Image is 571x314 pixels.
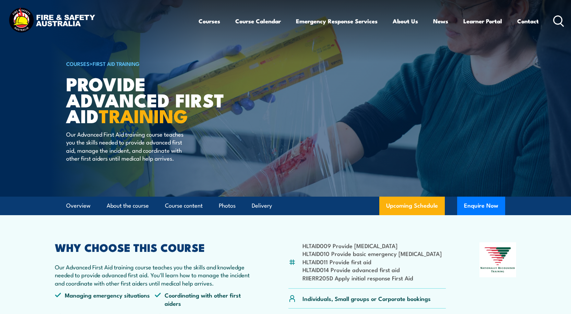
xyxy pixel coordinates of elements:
li: Coordinating with other first aiders [155,291,255,307]
p: Individuals, Small groups or Corporate bookings [302,294,431,302]
a: Course Calendar [235,12,281,30]
img: Nationally Recognised Training logo. [479,242,516,277]
button: Enquire Now [457,197,505,215]
a: Learner Portal [463,12,502,30]
a: Photos [219,197,236,215]
a: News [433,12,448,30]
p: Our Advanced First Aid training course teaches you the skills and knowledge needed to provide adv... [55,263,255,287]
h2: WHY CHOOSE THIS COURSE [55,242,255,252]
a: Delivery [252,197,272,215]
h6: > [66,59,236,68]
a: Contact [517,12,539,30]
li: Managing emergency situations [55,291,155,307]
p: Our Advanced First Aid training course teaches you the skills needed to provide advanced first ai... [66,130,191,162]
li: HLTAID010 Provide basic emergency [MEDICAL_DATA] [302,249,442,257]
a: First Aid Training [93,60,140,67]
li: HLTAID009 Provide [MEDICAL_DATA] [302,242,442,249]
a: Emergency Response Services [296,12,378,30]
a: Course content [165,197,203,215]
li: RIIERR205D Apply initial response First Aid [302,274,442,282]
a: About the course [107,197,149,215]
a: Overview [66,197,91,215]
a: About Us [393,12,418,30]
a: COURSES [66,60,90,67]
a: Upcoming Schedule [379,197,445,215]
li: HLTAID014 Provide advanced first aid [302,266,442,274]
strong: TRAINING [99,101,188,129]
h1: Provide Advanced First Aid [66,75,236,124]
a: Courses [199,12,220,30]
li: HLTAID011 Provide first aid [302,258,442,266]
